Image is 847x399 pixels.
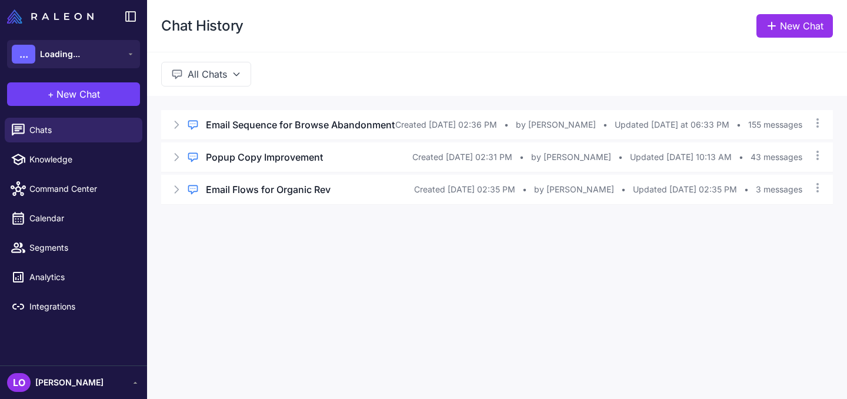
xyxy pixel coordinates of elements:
[5,265,142,290] a: Analytics
[5,177,142,201] a: Command Center
[603,118,608,131] span: •
[633,183,737,196] span: Updated [DATE] 02:35 PM
[751,151,802,164] span: 43 messages
[206,118,395,132] h3: Email Sequence for Browse Abandonment
[35,376,104,389] span: [PERSON_NAME]
[744,183,749,196] span: •
[618,151,623,164] span: •
[29,271,133,284] span: Analytics
[756,183,802,196] span: 3 messages
[56,87,100,101] span: New Chat
[12,45,35,64] div: ...
[40,48,80,61] span: Loading...
[48,87,54,101] span: +
[206,150,323,164] h3: Popup Copy Improvement
[522,183,527,196] span: •
[7,373,31,392] div: LO
[534,183,614,196] span: by [PERSON_NAME]
[5,235,142,260] a: Segments
[736,118,741,131] span: •
[161,62,251,87] button: All Chats
[519,151,524,164] span: •
[29,212,133,225] span: Calendar
[29,182,133,195] span: Command Center
[7,9,94,24] img: Raleon Logo
[748,118,802,131] span: 155 messages
[5,147,142,172] a: Knowledge
[615,118,729,131] span: Updated [DATE] at 06:33 PM
[504,118,509,131] span: •
[206,182,331,197] h3: Email Flows for Organic Rev
[756,14,833,38] a: New Chat
[161,16,244,35] h1: Chat History
[630,151,732,164] span: Updated [DATE] 10:13 AM
[29,241,133,254] span: Segments
[7,40,140,68] button: ...Loading...
[5,294,142,319] a: Integrations
[5,118,142,142] a: Chats
[414,183,515,196] span: Created [DATE] 02:35 PM
[29,153,133,166] span: Knowledge
[29,300,133,313] span: Integrations
[412,151,512,164] span: Created [DATE] 02:31 PM
[739,151,743,164] span: •
[516,118,596,131] span: by [PERSON_NAME]
[531,151,611,164] span: by [PERSON_NAME]
[7,82,140,106] button: +New Chat
[395,118,497,131] span: Created [DATE] 02:36 PM
[29,124,133,137] span: Chats
[621,183,626,196] span: •
[5,206,142,231] a: Calendar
